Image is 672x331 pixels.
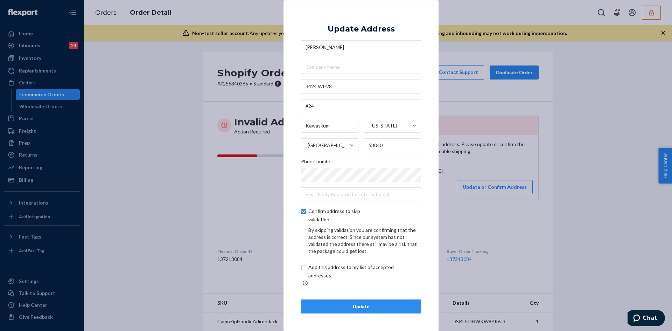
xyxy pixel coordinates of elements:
input: Company Name [301,60,421,74]
div: [US_STATE] [371,122,397,129]
iframe: Opens a widget where you can chat to one of our agents [628,310,665,327]
div: [GEOGRAPHIC_DATA] [308,142,349,149]
button: Update [301,299,421,313]
div: Update [307,303,415,310]
input: Street Address 2 (Optional) [301,99,421,113]
input: ZIP Code [364,138,421,152]
input: First & Last Name [301,40,421,54]
input: Email (Only Required for International) [301,187,421,201]
div: By skipping validation you are confirming that the address is correct. Since our system has not v... [308,227,421,255]
input: [GEOGRAPHIC_DATA] [307,138,308,152]
input: [US_STATE] [370,119,371,133]
input: Street Address [301,80,421,94]
div: Update Address [328,25,395,33]
span: Phone number [301,158,333,168]
input: City [301,119,358,133]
